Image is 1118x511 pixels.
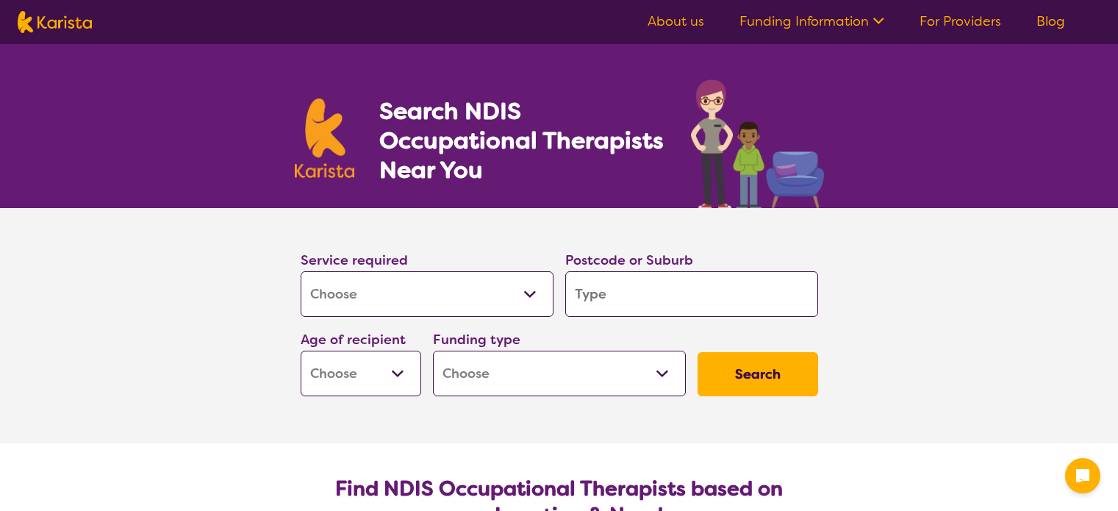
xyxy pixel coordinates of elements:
[698,352,818,396] button: Search
[739,12,884,30] a: Funding Information
[1036,12,1065,30] a: Blog
[565,251,693,269] label: Postcode or Suburb
[691,79,824,208] img: occupational-therapy
[301,331,406,349] label: Age of recipient
[648,12,704,30] a: About us
[379,96,665,185] h1: Search NDIS Occupational Therapists Near You
[18,11,92,33] img: Karista logo
[433,331,520,349] label: Funding type
[301,251,408,269] label: Service required
[565,271,818,317] input: Type
[920,12,1001,30] a: For Providers
[295,99,355,178] img: Karista logo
